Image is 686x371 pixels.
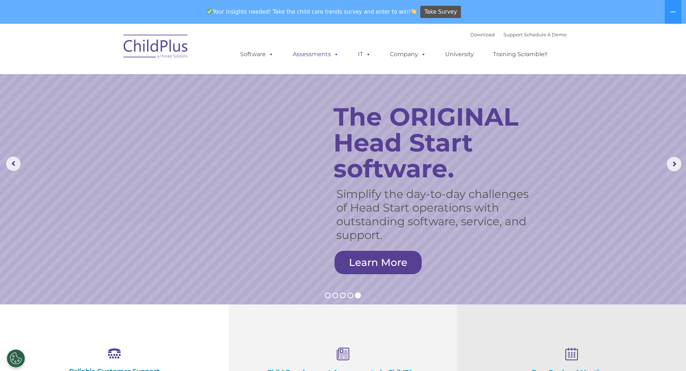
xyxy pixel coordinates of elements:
[486,47,555,62] a: Training Scramble!!
[411,9,416,14] img: 👏
[204,5,420,19] span: Your insights needed! Take the child care trends survey and enter to win!
[438,47,481,62] a: University
[503,32,523,37] a: Support
[335,251,422,274] a: Learn More
[336,187,537,242] rs-layer: Simplify the day-to-day challenges of Head Start operations with outstanding software, service, a...
[524,32,566,37] a: Schedule A Demo
[7,349,25,367] button: Cookies Settings
[233,47,281,62] a: Software
[286,47,346,62] a: Assessments
[100,47,122,53] span: Last name
[100,77,131,82] span: Phone number
[351,47,378,62] a: IT
[425,6,457,18] span: Take Survey
[120,30,192,65] img: ChildPlus by Procare Solutions
[470,32,566,37] font: |
[568,293,686,371] iframe: Chat Widget
[420,6,461,18] a: Take Survey
[383,47,433,62] a: Company
[207,9,212,14] img: ✅
[333,104,548,181] rs-layer: The ORIGINAL Head Start software.
[470,32,495,37] a: Download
